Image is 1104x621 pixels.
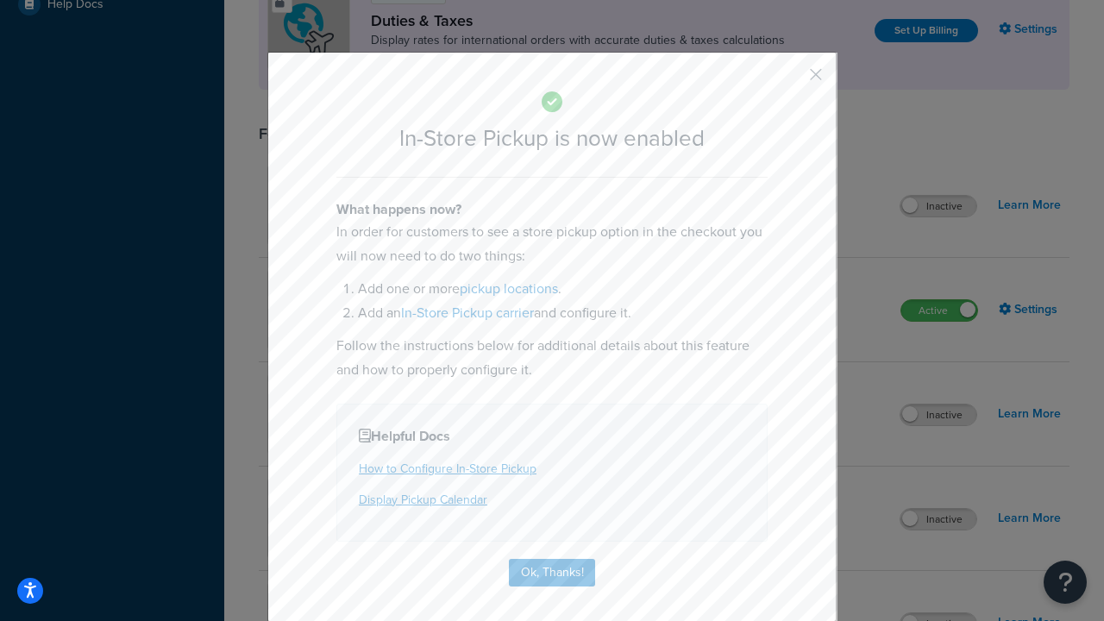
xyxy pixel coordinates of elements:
button: Ok, Thanks! [509,559,595,586]
a: In-Store Pickup carrier [401,303,534,323]
p: In order for customers to see a store pickup option in the checkout you will now need to do two t... [336,220,768,268]
p: Follow the instructions below for additional details about this feature and how to properly confi... [336,334,768,382]
li: Add an and configure it. [358,301,768,325]
a: pickup locations [460,279,558,298]
h2: In-Store Pickup is now enabled [336,126,768,151]
h4: What happens now? [336,199,768,220]
a: Display Pickup Calendar [359,491,487,509]
a: How to Configure In-Store Pickup [359,460,536,478]
li: Add one or more . [358,277,768,301]
h4: Helpful Docs [359,426,745,447]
